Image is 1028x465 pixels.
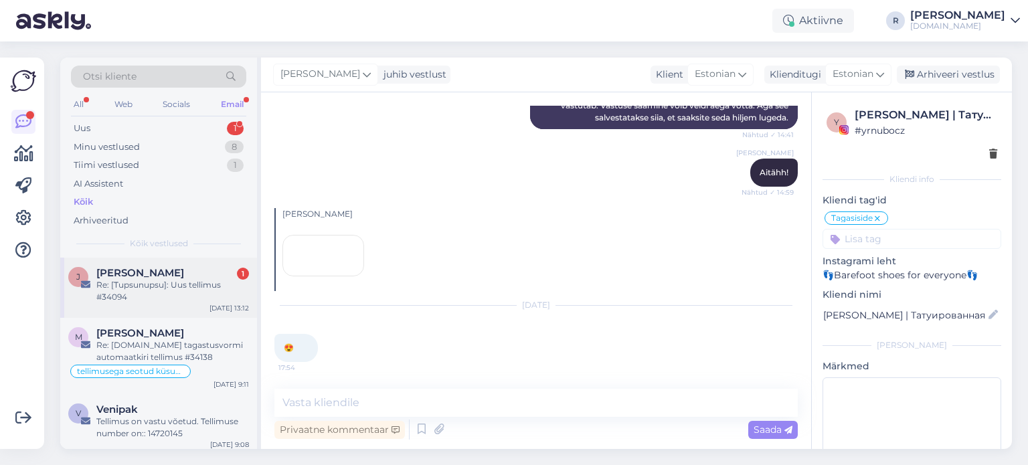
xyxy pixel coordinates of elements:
div: Kliendi info [823,173,1001,185]
div: Klienditugi [764,68,821,82]
span: Otsi kliente [83,70,137,84]
span: Venipak [96,403,138,415]
a: [PERSON_NAME][DOMAIN_NAME] [910,10,1020,31]
div: AI Assistent [74,177,123,191]
img: Askly Logo [11,68,36,94]
div: [DATE] [274,299,798,311]
span: [PERSON_NAME] [280,67,360,82]
span: M [75,332,82,342]
div: Re: [Tupsunupsu]: Uus tellimus #34094 [96,279,249,303]
div: Tellimus on vastu võetud. Tellimuse number on:: 14720145 [96,415,249,440]
div: Uus [74,122,90,135]
div: [PERSON_NAME] [823,339,1001,351]
div: R [886,11,905,30]
div: Web [112,96,135,113]
p: Kliendi tag'id [823,193,1001,207]
div: # yrnubocz [855,123,997,138]
div: Minu vestlused [74,141,140,154]
span: Marjana M [96,327,184,339]
div: Email [218,96,246,113]
span: V [76,408,81,418]
input: Lisa nimi [823,308,986,322]
div: 1 [227,122,244,135]
div: [DATE] 13:12 [209,303,249,313]
div: Arhiveeri vestlus [897,66,1000,84]
div: Re: [DOMAIN_NAME] tagastusvormi automaatkiri tellimus #34138 [96,339,249,363]
p: 👣Barefoot shoes for everyone👣 [823,268,1001,282]
div: 1 [237,268,249,280]
div: 1 [227,159,244,172]
div: Tiimi vestlused [74,159,139,172]
div: Aktiivne [772,9,854,33]
span: Estonian [695,67,736,82]
div: [DATE] 9:11 [213,379,249,389]
div: Privaatne kommentaar [274,421,405,439]
div: 8 [225,141,244,154]
div: All [71,96,86,113]
div: Klient [651,68,683,82]
div: [PERSON_NAME] | Татуированная мама, специалист по анализу рисунка [855,107,997,123]
span: Nähtud ✓ 14:59 [742,187,794,197]
span: Kõik vestlused [130,238,188,250]
span: Saada [754,424,792,436]
div: [DATE] 9:08 [210,440,249,450]
input: Lisa tag [823,229,1001,249]
span: 😍 [284,343,294,353]
p: Instagrami leht [823,254,1001,268]
div: [DOMAIN_NAME] [910,21,1005,31]
div: [PERSON_NAME] [282,208,798,220]
p: Märkmed [823,359,1001,373]
span: Tagasiside [831,214,873,222]
span: Estonian [833,67,873,82]
span: y [834,117,839,127]
div: Socials [160,96,193,113]
span: Jelena Kadak [96,267,184,279]
div: Arhiveeritud [74,214,128,227]
span: 17:54 [278,363,329,373]
div: juhib vestlust [378,68,446,82]
span: [PERSON_NAME] [736,148,794,158]
span: J [76,272,80,282]
div: Suunan selle küsimuse kolleegile, kes selle teema eest vastutab. Vastuse saamine võib veidi aega ... [530,82,798,129]
div: Kõik [74,195,93,209]
span: tellimusega seotud küsumus [77,367,184,375]
span: Nähtud ✓ 14:41 [742,130,794,140]
div: [PERSON_NAME] [910,10,1005,21]
span: Aitähh! [760,167,788,177]
p: Kliendi nimi [823,288,1001,302]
